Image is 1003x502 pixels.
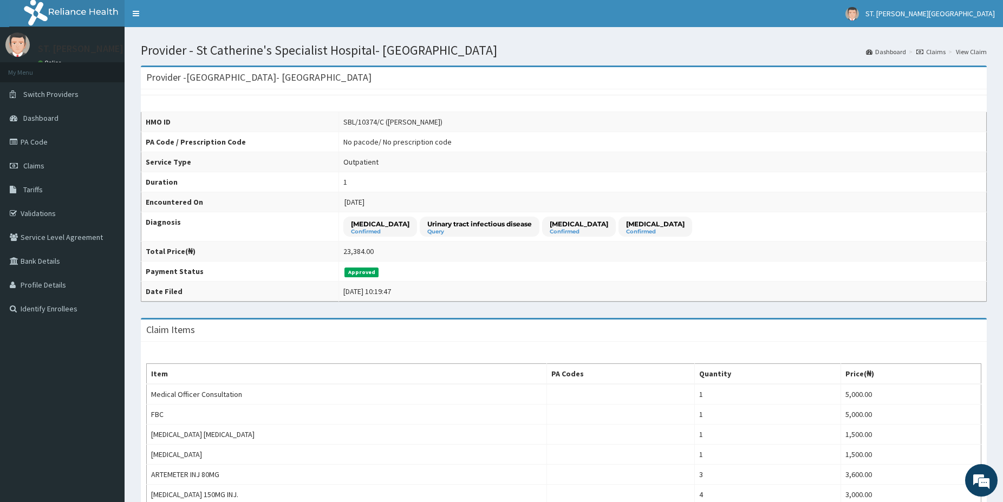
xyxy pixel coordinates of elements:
th: Date Filed [141,282,339,302]
h3: Provider - [GEOGRAPHIC_DATA]- [GEOGRAPHIC_DATA] [146,73,372,82]
th: Item [147,364,547,384]
td: 1 [694,405,841,425]
th: Quantity [694,364,841,384]
span: Dashboard [23,113,58,123]
th: PA Codes [546,364,694,384]
h1: Provider - St Catherine's Specialist Hospital- [GEOGRAPHIC_DATA] [141,43,987,57]
td: 5,000.00 [841,384,981,405]
small: Confirmed [550,229,608,234]
th: Service Type [141,152,339,172]
small: Confirmed [351,229,409,234]
td: FBC [147,405,547,425]
th: Diagnosis [141,212,339,242]
span: ST. [PERSON_NAME][GEOGRAPHIC_DATA] [865,9,995,18]
p: [MEDICAL_DATA] [626,219,685,229]
div: [DATE] 10:19:47 [343,286,391,297]
a: Online [38,59,64,67]
p: ST. [PERSON_NAME][GEOGRAPHIC_DATA] [38,44,213,54]
span: Tariffs [23,185,43,194]
div: 23,384.00 [343,246,374,257]
th: Encountered On [141,192,339,212]
td: [MEDICAL_DATA] [MEDICAL_DATA] [147,425,547,445]
div: No pacode / No prescription code [343,136,452,147]
img: User Image [845,7,859,21]
th: Price(₦) [841,364,981,384]
span: Switch Providers [23,89,79,99]
div: Outpatient [343,157,379,167]
td: 3,600.00 [841,465,981,485]
small: Query [427,229,532,234]
td: 1,500.00 [841,425,981,445]
p: [MEDICAL_DATA] [550,219,608,229]
span: Approved [344,268,379,277]
td: 1,500.00 [841,445,981,465]
span: Claims [23,161,44,171]
td: 5,000.00 [841,405,981,425]
small: Confirmed [626,229,685,234]
td: 1 [694,445,841,465]
a: Claims [916,47,946,56]
p: Urinary tract infectious disease [427,219,532,229]
img: User Image [5,32,30,57]
td: Medical Officer Consultation [147,384,547,405]
td: 3 [694,465,841,485]
a: View Claim [956,47,987,56]
span: [DATE] [344,197,364,207]
th: HMO ID [141,112,339,132]
th: Payment Status [141,262,339,282]
td: ARTEMETER INJ 80MG [147,465,547,485]
h3: Claim Items [146,325,195,335]
th: Total Price(₦) [141,242,339,262]
div: SBL/10374/C ([PERSON_NAME]) [343,116,442,127]
td: 1 [694,425,841,445]
p: [MEDICAL_DATA] [351,219,409,229]
div: 1 [343,177,347,187]
th: Duration [141,172,339,192]
th: PA Code / Prescription Code [141,132,339,152]
td: 1 [694,384,841,405]
a: Dashboard [866,47,906,56]
td: [MEDICAL_DATA] [147,445,547,465]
